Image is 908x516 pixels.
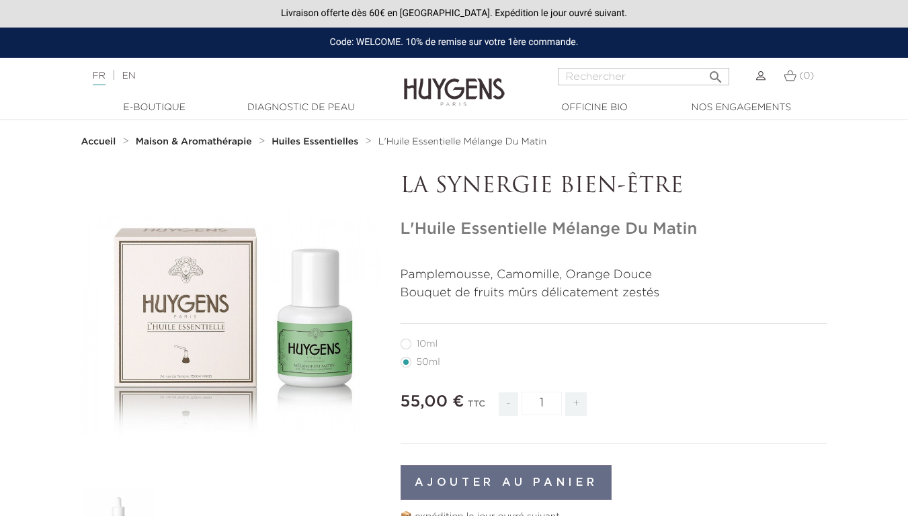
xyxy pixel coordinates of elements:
[81,136,119,147] a: Accueil
[708,65,724,81] i: 
[522,392,562,415] input: Quantité
[401,266,827,284] p: Pamplemousse, Camomille, Orange Douce
[136,136,255,147] a: Maison & Aromathérapie
[799,71,814,81] span: (0)
[704,64,728,82] button: 
[87,101,222,115] a: E-Boutique
[401,357,456,368] label: 50ml
[565,392,587,416] span: +
[558,68,729,85] input: Rechercher
[81,137,116,146] strong: Accueil
[272,136,362,147] a: Huiles Essentielles
[674,101,809,115] a: Nos engagements
[401,174,827,200] p: LA SYNERGIE BIEN-ÊTRE
[401,284,827,302] p: Bouquet de fruits mûrs délicatement zestés
[528,101,662,115] a: Officine Bio
[404,56,505,108] img: Huygens
[401,339,454,349] label: 10ml
[401,220,827,239] h1: L'Huile Essentielle Mélange Du Matin
[234,101,368,115] a: Diagnostic de peau
[401,394,464,410] span: 55,00 €
[272,137,358,146] strong: Huiles Essentielles
[378,136,547,147] a: L'Huile Essentielle Mélange Du Matin
[122,71,135,81] a: EN
[136,137,252,146] strong: Maison & Aromathérapie
[401,465,612,500] button: Ajouter au panier
[468,390,485,426] div: TTC
[86,68,368,84] div: |
[499,392,518,416] span: -
[378,137,547,146] span: L'Huile Essentielle Mélange Du Matin
[93,71,106,85] a: FR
